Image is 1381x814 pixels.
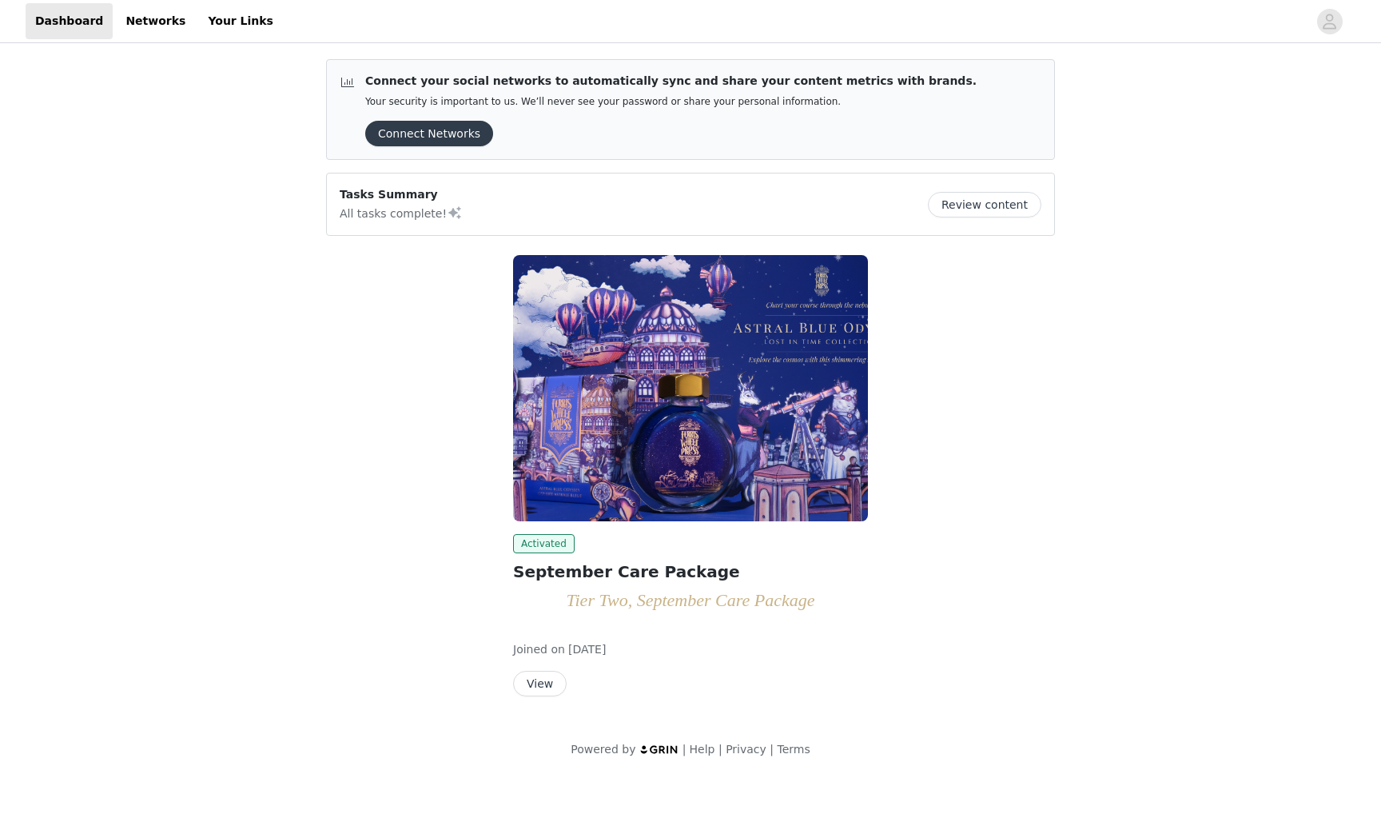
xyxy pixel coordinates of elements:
button: Connect Networks [365,121,493,146]
span: | [770,743,774,756]
span: [DATE] [568,643,606,656]
span: | [683,743,687,756]
div: avatar [1322,9,1337,34]
em: Tier Two, September Care Package [566,590,814,610]
p: Tasks Summary [340,186,463,203]
p: Your security is important to us. We’ll never see your password or share your personal information. [365,96,977,108]
img: logo [639,744,679,755]
span: | [718,743,722,756]
img: Ferris Wheel Press (EU) [513,255,868,521]
a: Privacy [726,743,766,756]
p: All tasks complete! [340,203,463,222]
a: Networks [116,3,195,39]
a: Dashboard [26,3,113,39]
a: Terms [777,743,810,756]
a: Your Links [198,3,283,39]
a: View [513,678,567,690]
h2: September Care Package [513,560,868,584]
button: View [513,671,567,696]
a: Help [690,743,715,756]
span: Powered by [571,743,635,756]
span: Activated [513,534,575,553]
p: Connect your social networks to automatically sync and share your content metrics with brands. [365,73,977,90]
button: Review content [928,192,1041,217]
span: Joined on [513,643,565,656]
